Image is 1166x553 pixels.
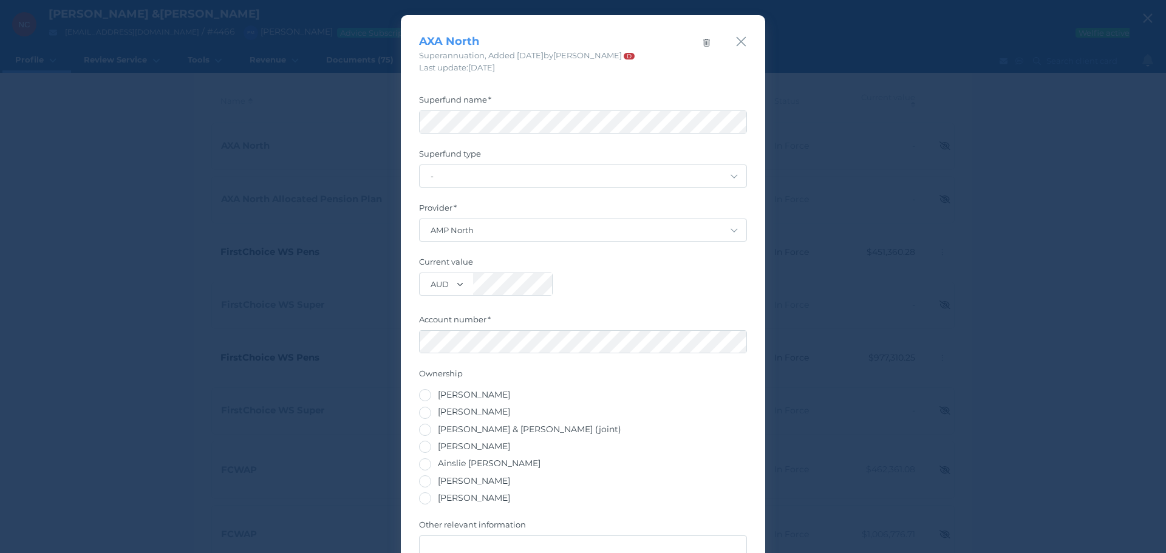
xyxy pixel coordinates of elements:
[419,35,479,48] span: AXA North
[438,492,510,503] span: [PERSON_NAME]
[438,389,510,400] span: [PERSON_NAME]
[419,95,747,110] label: Superfund name
[438,475,510,486] span: [PERSON_NAME]
[419,520,747,535] label: Other relevant information
[419,314,747,330] label: Account number
[626,53,632,59] span: Deleted
[438,441,510,452] span: [PERSON_NAME]
[438,406,510,417] span: [PERSON_NAME]
[419,63,495,72] span: Last update: [DATE]
[419,368,747,384] label: Ownership
[735,33,747,50] button: Close
[419,203,747,219] label: Provider
[438,424,621,435] span: [PERSON_NAME] & [PERSON_NAME] (joint)
[438,458,540,469] span: Ainslie [PERSON_NAME]
[419,149,747,165] label: Superfund type
[419,50,635,60] span: Superannuation , Added [DATE] by [PERSON_NAME]
[419,257,747,273] label: Current value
